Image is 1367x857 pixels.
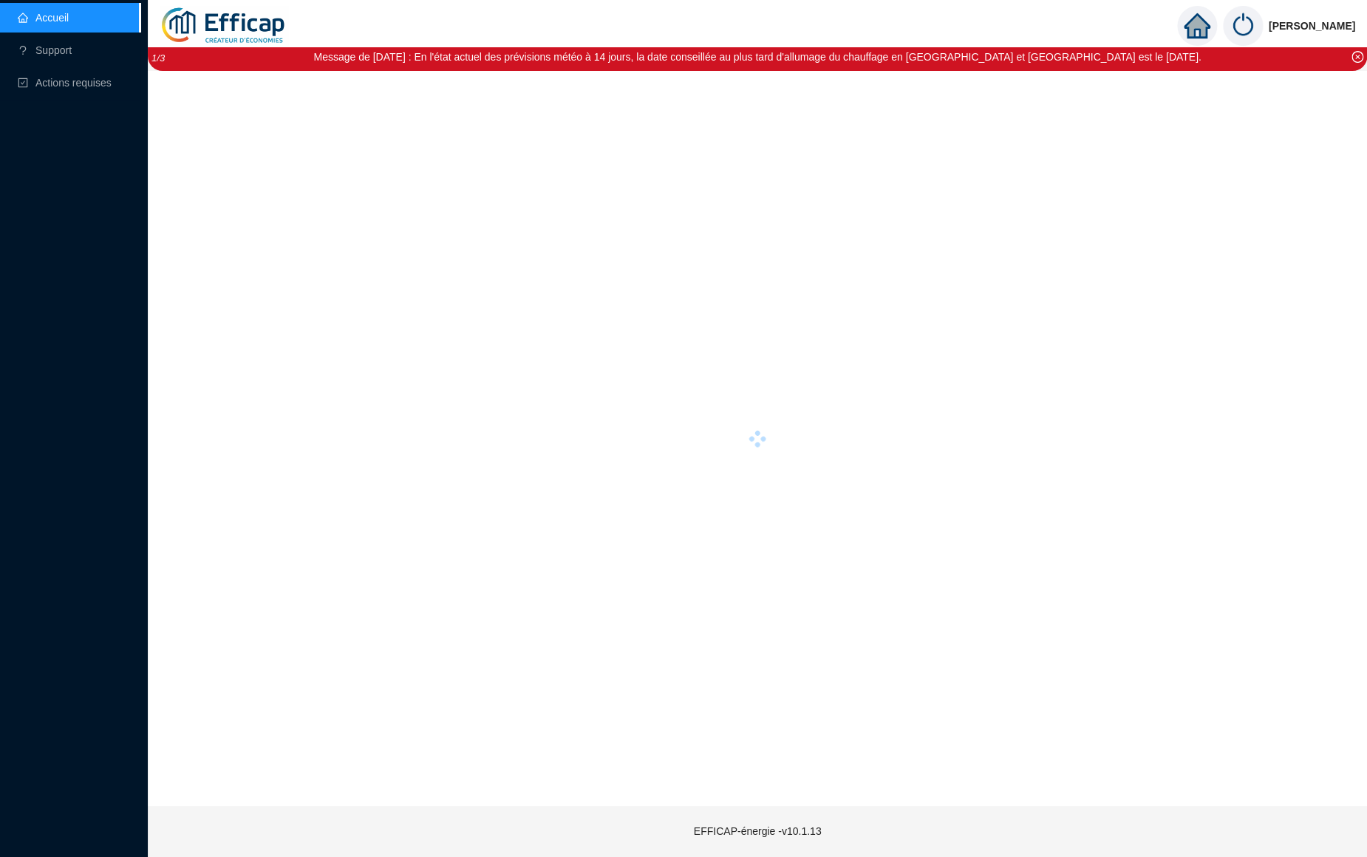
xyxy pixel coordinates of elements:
span: EFFICAP-énergie - v10.1.13 [694,825,822,837]
a: questionSupport [18,44,72,56]
i: 1 / 3 [151,52,165,64]
span: home [1184,13,1210,39]
span: [PERSON_NAME] [1269,2,1355,49]
a: homeAccueil [18,12,69,24]
span: Actions requises [35,77,112,89]
img: power [1223,6,1263,46]
div: Message de [DATE] : En l'état actuel des prévisions météo à 14 jours, la date conseillée au plus ... [313,49,1201,65]
span: close-circle [1351,51,1363,63]
span: check-square [18,78,28,88]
